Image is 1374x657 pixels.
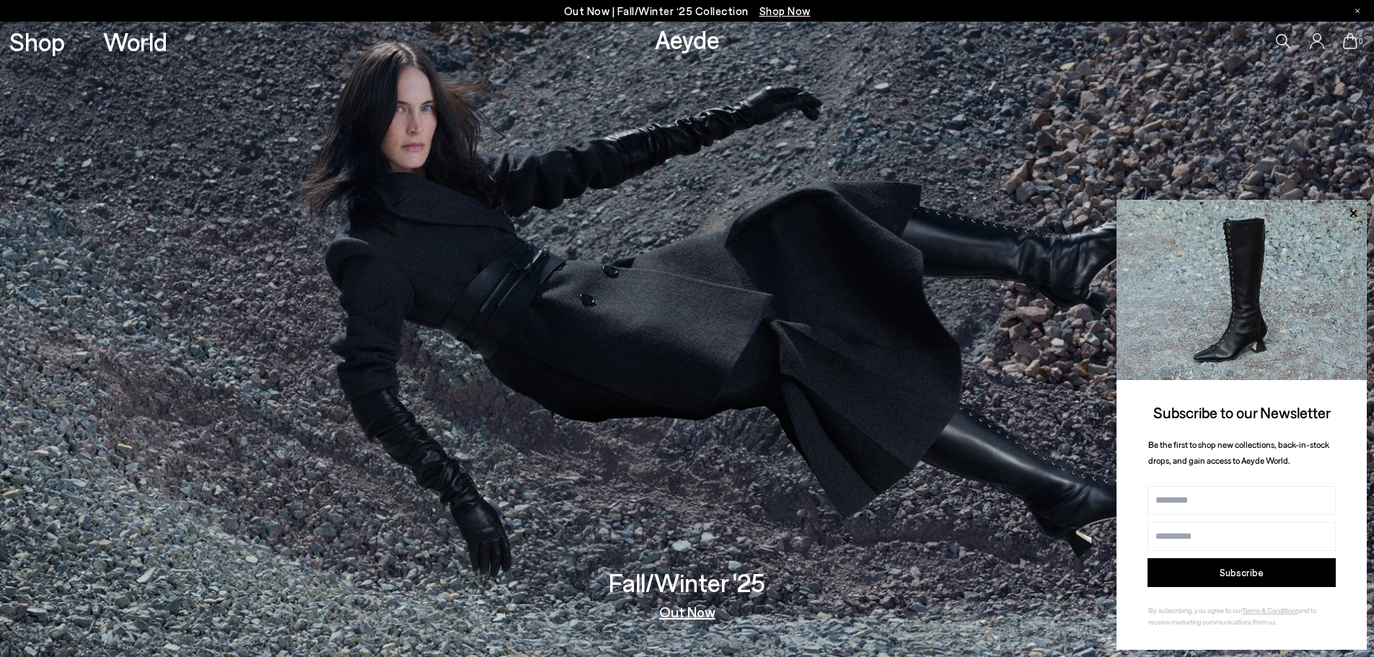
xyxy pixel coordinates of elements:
h3: Fall/Winter '25 [609,570,765,595]
a: 0 [1343,33,1357,49]
p: Out Now | Fall/Winter ‘25 Collection [564,2,811,20]
span: By subscribing, you agree to our [1148,606,1242,614]
a: World [103,29,167,54]
span: Be the first to shop new collections, back-in-stock drops, and gain access to Aeyde World. [1148,439,1329,466]
img: 2a6287a1333c9a56320fd6e7b3c4a9a9.jpg [1117,200,1367,380]
span: Navigate to /collections/new-in [759,4,811,17]
span: Subscribe to our Newsletter [1153,403,1331,421]
button: Subscribe [1148,558,1336,587]
a: Out Now [659,604,715,619]
a: Aeyde [655,24,720,54]
span: 0 [1357,38,1365,45]
a: Terms & Conditions [1242,606,1298,614]
a: Shop [9,29,65,54]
